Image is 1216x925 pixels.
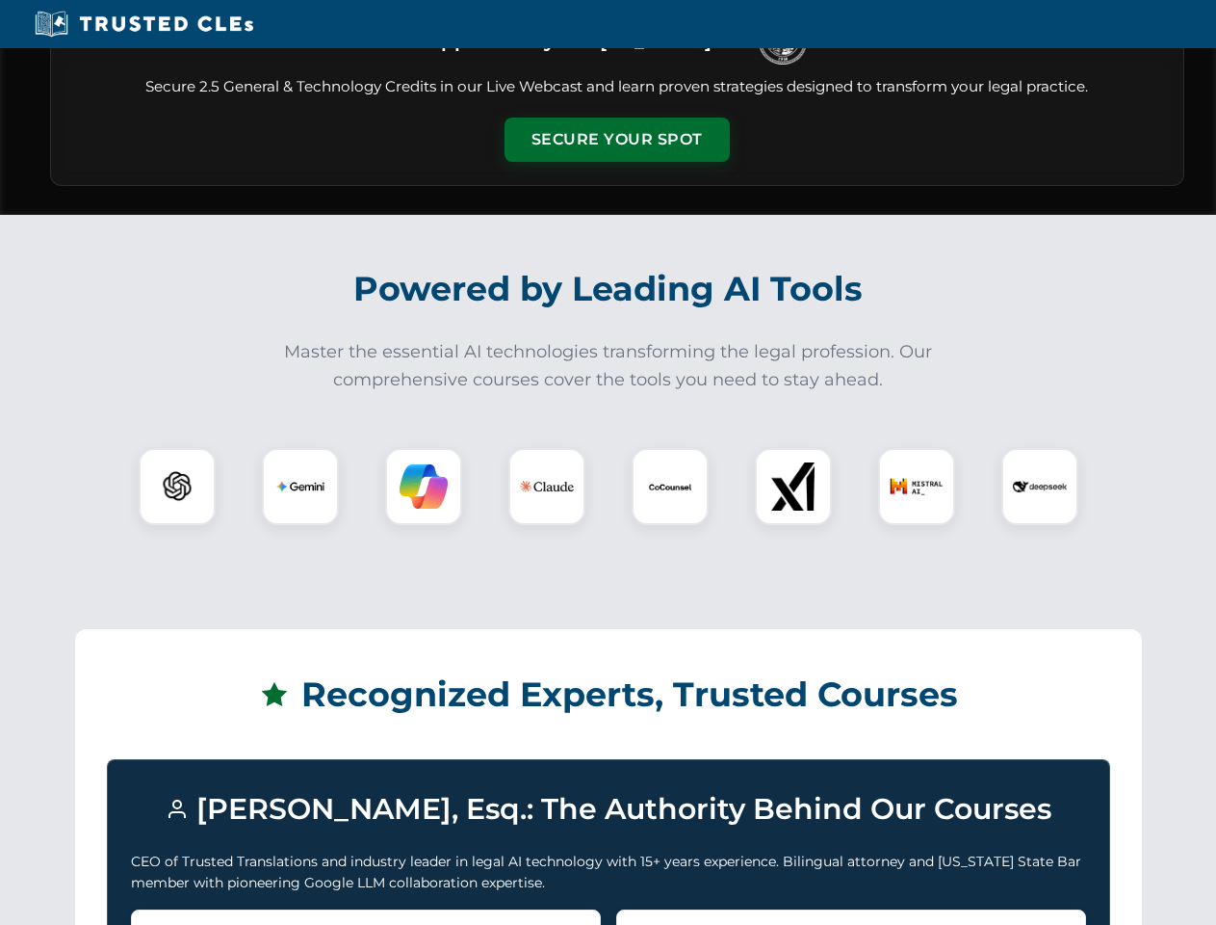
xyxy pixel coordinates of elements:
[1013,460,1067,514] img: DeepSeek Logo
[139,448,216,525] div: ChatGPT
[75,255,1142,323] h2: Powered by Leading AI Tools
[400,462,448,511] img: Copilot Logo
[646,462,694,511] img: CoCounsel Logo
[890,460,944,514] img: Mistral AI Logo
[272,338,945,394] p: Master the essential AI technologies transforming the legal profession. Our comprehensive courses...
[385,448,462,525] div: Copilot
[74,76,1160,98] p: Secure 2.5 General & Technology Credits in our Live Webcast and learn proven strategies designed ...
[755,448,832,525] div: xAI
[262,448,339,525] div: Gemini
[131,783,1086,835] h3: [PERSON_NAME], Esq.: The Authority Behind Our Courses
[505,118,730,162] button: Secure Your Spot
[878,448,955,525] div: Mistral AI
[131,851,1086,894] p: CEO of Trusted Translations and industry leader in legal AI technology with 15+ years experience....
[508,448,585,525] div: Claude
[149,459,205,515] img: ChatGPT Logo
[520,460,574,514] img: Claude Logo
[632,448,709,525] div: CoCounsel
[769,462,817,511] img: xAI Logo
[29,10,259,39] img: Trusted CLEs
[276,462,324,511] img: Gemini Logo
[107,661,1110,728] h2: Recognized Experts, Trusted Courses
[1001,448,1078,525] div: DeepSeek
